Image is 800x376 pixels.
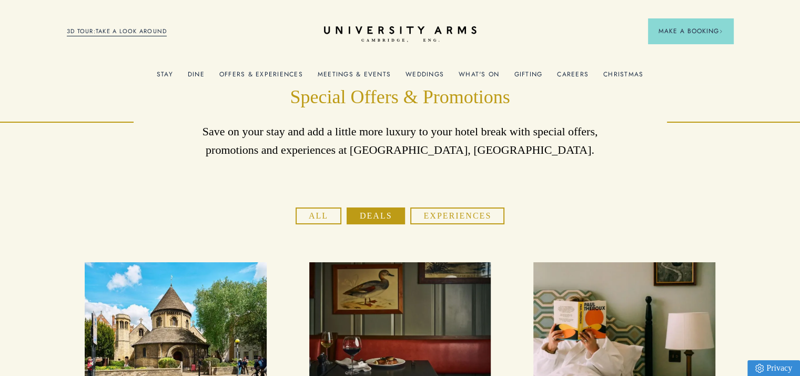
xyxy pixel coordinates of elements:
[347,207,406,224] button: Deals
[514,71,542,84] a: Gifting
[219,71,303,84] a: Offers & Experiences
[324,26,477,43] a: Home
[719,29,723,33] img: Arrow icon
[659,26,723,36] span: Make a Booking
[557,71,589,84] a: Careers
[200,122,600,159] p: Save on your stay and add a little more luxury to your hotel break with special offers, promotion...
[67,27,167,36] a: 3D TOUR:TAKE A LOOK AROUND
[603,71,643,84] a: Christmas
[318,71,391,84] a: Meetings & Events
[406,71,444,84] a: Weddings
[747,360,800,376] a: Privacy
[188,71,205,84] a: Dine
[459,71,499,84] a: What's On
[755,364,764,373] img: Privacy
[157,71,173,84] a: Stay
[648,18,733,44] button: Make a BookingArrow icon
[200,85,600,110] h1: Special Offers & Promotions
[296,207,341,224] button: All
[410,207,504,224] button: Experiences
